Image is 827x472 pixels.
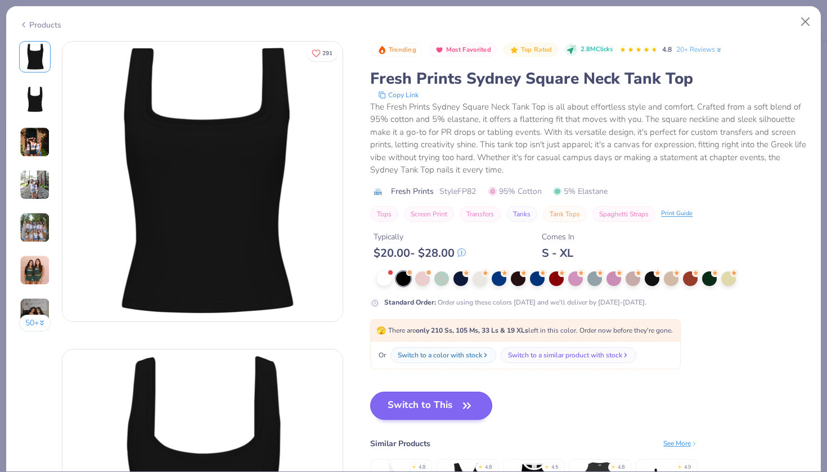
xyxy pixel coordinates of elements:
div: ★ [478,464,483,468]
img: Most Favorited sort [435,46,444,55]
span: 🫣 [376,325,386,336]
span: 2.8M Clicks [581,45,613,55]
img: Front [21,43,48,70]
div: Fresh Prints Sydney Square Neck Tank Top [370,68,808,89]
a: 20+ Reviews [676,44,723,55]
div: $ 20.00 - $ 28.00 [374,246,466,260]
img: User generated content [20,212,50,243]
strong: only 210 Ss, 105 Ms, 33 Ls & 19 XLs [416,326,528,335]
span: Top Rated [521,47,552,53]
div: The Fresh Prints Sydney Square Neck Tank Top is all about effortless style and comfort. Crafted f... [370,101,808,176]
div: Similar Products [370,438,430,450]
button: 50+ [19,315,51,332]
button: Switch to This [370,392,492,420]
span: 95% Cotton [488,185,542,197]
span: Style FP82 [439,185,476,197]
span: Most Favorited [446,47,491,53]
span: 291 [322,51,332,56]
span: 5% Elastane [553,185,608,197]
div: Print Guide [661,209,693,219]
button: Transfers [460,206,501,222]
img: Back [21,86,48,113]
div: 4.8 Stars [619,41,658,59]
div: 4.5 [551,464,558,471]
div: 4.8 [618,464,624,471]
button: Tops [370,206,398,222]
img: User generated content [20,170,50,200]
div: 4.8 [485,464,492,471]
div: Order using these colors [DATE] and we'll deliver by [DATE]-[DATE]. [384,297,646,307]
div: 4.9 [684,464,691,471]
div: 4.8 [419,464,425,471]
img: Top Rated sort [510,46,519,55]
span: Fresh Prints [391,185,434,197]
div: Comes In [542,231,574,243]
img: brand logo [370,187,385,196]
div: Switch to a color with stock [398,350,482,360]
span: Trending [389,47,416,53]
button: Badge Button [504,43,558,57]
button: Tanks [506,206,537,222]
button: Close [795,11,816,33]
button: Tank Tops [543,206,587,222]
button: Like [307,45,338,61]
span: There are left in this color. Order now before they're gone. [376,326,673,335]
button: Badge Button [429,43,497,57]
span: Or [376,350,386,360]
button: copy to clipboard [375,89,422,101]
span: 4.8 [662,45,672,54]
button: Switch to a color with stock [390,347,496,363]
img: Trending sort [377,46,386,55]
img: Front [62,42,343,321]
button: Switch to a similar product with stock [501,347,636,363]
img: User generated content [20,127,50,157]
div: Typically [374,231,466,243]
button: Screen Print [404,206,454,222]
div: ★ [545,464,549,468]
div: Switch to a similar product with stock [508,350,622,360]
div: ★ [412,464,416,468]
div: See More [663,438,698,448]
div: ★ [611,464,615,468]
button: Spaghetti Straps [592,206,655,222]
strong: Standard Order : [384,298,436,307]
img: User generated content [20,255,50,285]
div: ★ [677,464,682,468]
img: User generated content [20,298,50,328]
button: Badge Button [371,43,422,57]
div: Products [19,19,61,31]
div: S - XL [542,246,574,260]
